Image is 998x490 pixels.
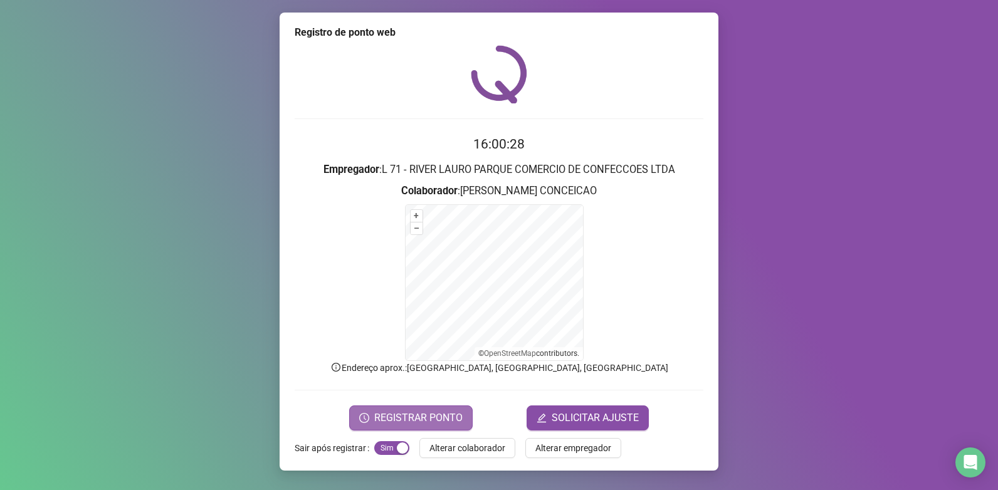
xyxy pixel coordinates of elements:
strong: Empregador [323,164,379,175]
span: clock-circle [359,413,369,423]
a: OpenStreetMap [484,349,536,358]
button: + [411,210,423,222]
h3: : [PERSON_NAME] CONCEICAO [295,183,703,199]
span: REGISTRAR PONTO [374,410,463,425]
span: SOLICITAR AJUSTE [552,410,639,425]
button: Alterar empregador [525,438,621,458]
button: Alterar colaborador [419,438,515,458]
li: © contributors. [478,349,579,358]
button: – [411,222,423,234]
div: Registro de ponto web [295,25,703,40]
div: Open Intercom Messenger [955,447,985,477]
label: Sair após registrar [295,438,374,458]
span: info-circle [330,362,342,373]
time: 16:00:28 [473,137,525,152]
strong: Colaborador [401,185,458,197]
span: Alterar empregador [535,441,611,455]
span: Alterar colaborador [429,441,505,455]
span: edit [537,413,547,423]
h3: : L 71 - RIVER LAURO PARQUE COMERCIO DE CONFECCOES LTDA [295,162,703,178]
button: REGISTRAR PONTO [349,405,473,430]
button: editSOLICITAR AJUSTE [527,405,649,430]
img: QRPoint [471,45,527,103]
p: Endereço aprox. : [GEOGRAPHIC_DATA], [GEOGRAPHIC_DATA], [GEOGRAPHIC_DATA] [295,361,703,375]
